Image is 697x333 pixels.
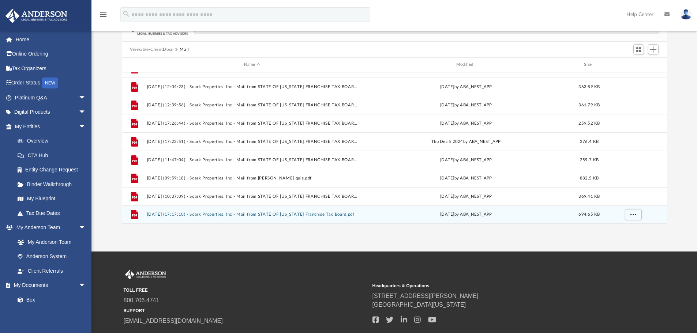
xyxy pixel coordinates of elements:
button: [DATE] (12:39:56) - Soark Properties, Inc - Mail from STATE OF [US_STATE] FRANCHISE TAX BOARD.pdf [147,103,357,107]
a: [STREET_ADDRESS][PERSON_NAME] [372,293,479,299]
small: SUPPORT [124,307,367,314]
a: My Entitiesarrow_drop_down [5,119,97,134]
button: [DATE] (10:37:09) - Soark Properties, Inc - Mail from STATE OF [US_STATE] FRANCHISE TAX BOARD.pdf [147,194,357,199]
span: 882.5 KB [580,176,599,180]
a: My Blueprint [10,192,93,206]
small: Headquarters & Operations [372,283,616,289]
a: Anderson System [10,249,93,264]
span: arrow_drop_down [79,90,93,105]
small: TOLL FREE [124,287,367,294]
a: Home [5,32,97,47]
span: 694.65 KB [578,212,600,216]
img: Anderson Advisors Platinum Portal [124,270,168,279]
img: User Pic [681,9,692,20]
button: [DATE] (17:22:51) - Soark Properties, Inc - Mail from STATE OF [US_STATE] FRANCHISE TAX BOARD.pdf [147,139,357,144]
span: 361.79 KB [578,103,600,107]
a: Client Referrals [10,264,93,278]
div: Thu Dec 5 2024 by ABA_NEST_APP [361,138,572,145]
span: arrow_drop_down [79,220,93,235]
span: 363.89 KB [578,84,600,88]
button: Add [648,44,659,54]
span: arrow_drop_down [79,278,93,293]
span: arrow_drop_down [79,119,93,134]
a: Online Ordering [5,47,97,61]
button: Mail [180,46,189,53]
a: [GEOGRAPHIC_DATA][US_STATE] [372,302,466,308]
div: [DATE] by ABA_NEST_APP [361,193,572,200]
span: 259.7 KB [580,158,599,162]
div: id [125,61,143,68]
a: Order StatusNEW [5,76,97,91]
span: arrow_drop_down [79,105,93,120]
div: [DATE] by ABA_NEST_APP [361,175,572,181]
div: [DATE] by ABA_NEST_APP [361,102,572,108]
a: Overview [10,134,97,148]
a: Digital Productsarrow_drop_down [5,105,97,120]
a: Entity Change Request [10,163,97,177]
button: [DATE] (12:04:23) - Soark Properties, Inc - Mail from STATE OF [US_STATE] FRANCHISE TAX BOARD.pdf [147,84,357,89]
button: Viewable-ClientDocs [130,46,173,53]
div: NEW [42,77,58,88]
span: 259.52 KB [578,121,600,125]
a: [EMAIL_ADDRESS][DOMAIN_NAME] [124,318,223,324]
button: [DATE] (17:17:10) - Soark Properties, Inc - Mail from STATE OF [US_STATE] Franchise Tax Board.pdf [147,212,357,217]
a: Binder Walkthrough [10,177,97,192]
a: Tax Organizers [5,61,97,76]
img: Anderson Advisors Platinum Portal [3,9,70,23]
span: 276.4 KB [580,139,599,143]
div: id [607,61,658,68]
div: [DATE] by ABA_NEST_APP [361,83,572,90]
a: My Anderson Team [10,235,90,249]
a: Meeting Minutes [10,307,93,322]
a: Box [10,292,90,307]
div: Size [574,61,604,68]
a: Tax Due Dates [10,206,97,220]
a: menu [99,14,108,19]
div: Name [146,61,357,68]
button: [DATE] (17:26:44) - Soark Properties, Inc - Mail from STATE OF [US_STATE] FRANCHISE TAX BOARD.pdf [147,121,357,126]
i: search [122,10,130,18]
a: CTA Hub [10,148,97,163]
a: Platinum Q&Aarrow_drop_down [5,90,97,105]
button: [DATE] (11:47:04) - Soark Properties, Inc - Mail from STATE OF [US_STATE] FRANCHISE TAX BOARD.pdf [147,158,357,162]
div: [DATE] by ABA_NEST_APP [361,211,572,218]
button: Switch to Grid View [633,44,644,54]
div: [DATE] by ABA_NEST_APP [361,156,572,163]
span: 369.41 KB [578,194,600,198]
i: menu [99,10,108,19]
div: Modified [360,61,571,68]
a: My Documentsarrow_drop_down [5,278,93,293]
div: [DATE] by ABA_NEST_APP [361,120,572,126]
a: 800.706.4741 [124,297,160,303]
button: [DATE] (09:59:18) - Soark Properties, Inc - Mail from [PERSON_NAME] quis.pdf [147,176,357,181]
div: grid [122,72,667,224]
a: My Anderson Teamarrow_drop_down [5,220,93,235]
button: More options [625,209,641,220]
